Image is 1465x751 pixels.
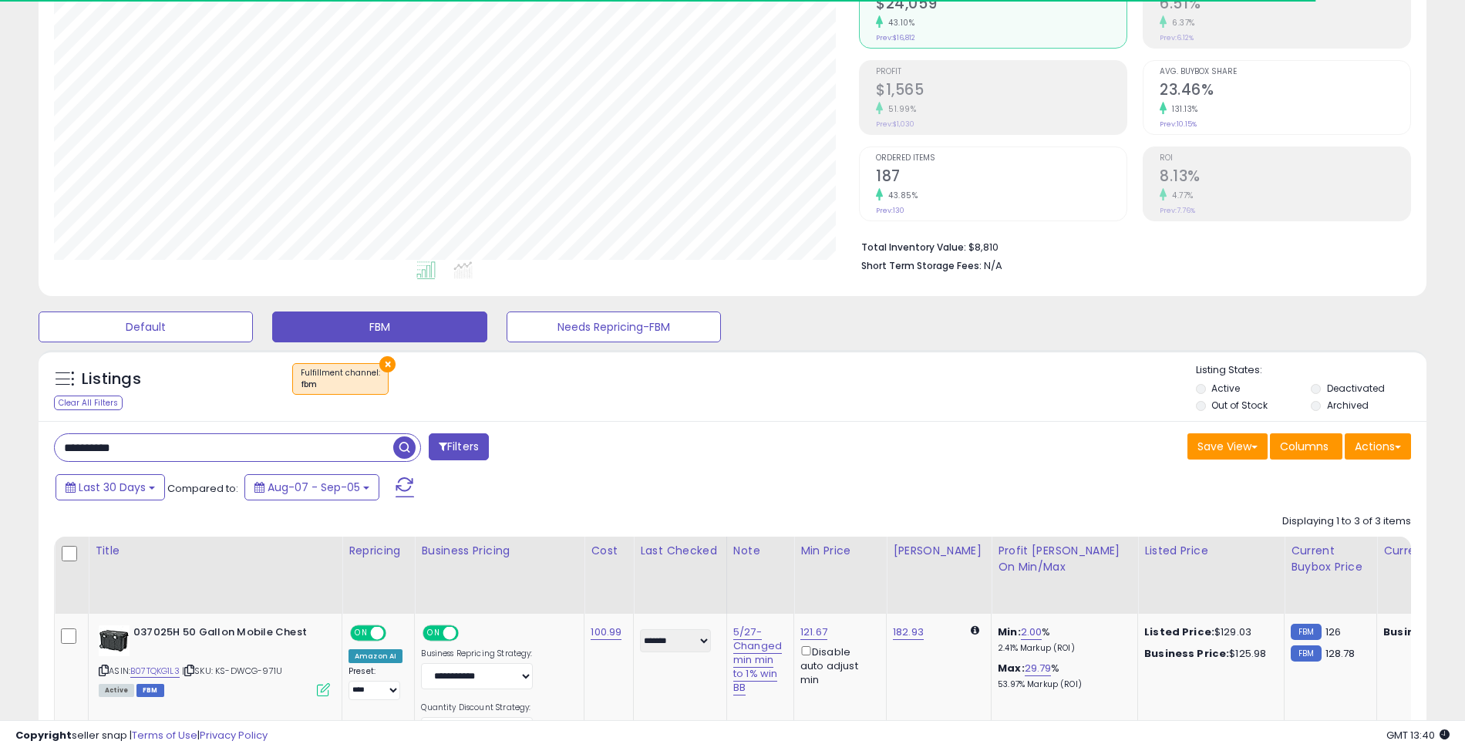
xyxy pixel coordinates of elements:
[1160,154,1410,163] span: ROI
[1160,33,1194,42] small: Prev: 6.12%
[99,625,330,695] div: ASIN:
[992,537,1138,614] th: The percentage added to the cost of goods (COGS) that forms the calculator for Min & Max prices.
[1160,167,1410,188] h2: 8.13%
[133,625,321,644] b: 037025H 50 Gallon Mobile Chest
[349,543,408,559] div: Repricing
[384,626,409,639] span: OFF
[507,312,721,342] button: Needs Repricing-FBM
[1144,646,1229,661] b: Business Price:
[1160,120,1197,129] small: Prev: 10.15%
[1021,625,1042,640] a: 2.00
[1345,433,1411,460] button: Actions
[998,643,1126,654] p: 2.41% Markup (ROI)
[1196,363,1426,378] p: Listing States:
[876,81,1127,102] h2: $1,565
[1144,647,1272,661] div: $125.98
[1167,190,1194,201] small: 4.77%
[1327,382,1385,395] label: Deactivated
[883,190,918,201] small: 43.85%
[876,68,1127,76] span: Profit
[429,433,489,460] button: Filters
[1325,646,1356,661] span: 128.78
[379,356,396,372] button: ×
[861,241,966,254] b: Total Inventory Value:
[272,312,487,342] button: FBM
[1291,543,1370,575] div: Current Buybox Price
[998,543,1131,575] div: Profit [PERSON_NAME] on Min/Max
[79,480,146,495] span: Last 30 Days
[1160,68,1410,76] span: Avg. Buybox Share
[95,543,335,559] div: Title
[998,625,1126,654] div: %
[883,103,916,115] small: 51.99%
[200,728,268,743] a: Privacy Policy
[876,206,904,215] small: Prev: 130
[1327,399,1369,412] label: Archived
[182,665,282,677] span: | SKU: KS-DWCG-971U
[876,120,914,129] small: Prev: $1,030
[998,662,1126,690] div: %
[1187,433,1268,460] button: Save View
[1280,439,1329,454] span: Columns
[1144,625,1272,639] div: $129.03
[268,480,360,495] span: Aug-07 - Sep-05
[301,379,380,390] div: fbm
[349,649,402,663] div: Amazon AI
[132,728,197,743] a: Terms of Use
[99,625,130,656] img: 41WtP0i4ZmL._SL40_.jpg
[893,543,985,559] div: [PERSON_NAME]
[634,537,727,614] th: CSV column name: cust_attr_2_Last Checked
[1160,206,1195,215] small: Prev: 7.76%
[800,625,827,640] a: 121.67
[861,237,1399,255] li: $8,810
[301,367,380,390] span: Fulfillment channel :
[99,684,134,697] span: All listings currently available for purchase on Amazon
[39,312,253,342] button: Default
[1211,382,1240,395] label: Active
[800,543,880,559] div: Min Price
[861,259,982,272] b: Short Term Storage Fees:
[1291,645,1321,662] small: FBM
[984,258,1002,273] span: N/A
[883,17,914,29] small: 43.10%
[876,154,1127,163] span: Ordered Items
[876,33,915,42] small: Prev: $16,812
[591,625,621,640] a: 100.99
[421,702,533,713] label: Quantity Discount Strategy:
[893,625,924,640] a: 182.93
[136,684,164,697] span: FBM
[998,661,1025,675] b: Max:
[349,666,402,701] div: Preset:
[456,626,481,639] span: OFF
[733,543,787,559] div: Note
[54,396,123,410] div: Clear All Filters
[1325,625,1341,639] span: 126
[130,665,180,678] a: B07TQKG1L3
[1291,624,1321,640] small: FBM
[244,474,379,500] button: Aug-07 - Sep-05
[1160,81,1410,102] h2: 23.46%
[876,167,1127,188] h2: 187
[1025,661,1052,676] a: 29.79
[733,625,782,696] a: 5/27-Changed min min to 1% win BB
[1282,514,1411,529] div: Displaying 1 to 3 of 3 items
[421,543,578,559] div: Business Pricing
[1144,625,1214,639] b: Listed Price:
[1167,103,1198,115] small: 131.13%
[15,728,72,743] strong: Copyright
[1386,728,1450,743] span: 2025-10-6 13:40 GMT
[421,648,533,659] label: Business Repricing Strategy:
[352,626,371,639] span: ON
[800,643,874,688] div: Disable auto adjust min
[425,626,444,639] span: ON
[1211,399,1268,412] label: Out of Stock
[998,625,1021,639] b: Min:
[1144,543,1278,559] div: Listed Price
[640,543,720,559] div: Last Checked
[56,474,165,500] button: Last 30 Days
[1270,433,1342,460] button: Columns
[15,729,268,743] div: seller snap | |
[998,679,1126,690] p: 53.97% Markup (ROI)
[82,369,141,390] h5: Listings
[167,481,238,496] span: Compared to:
